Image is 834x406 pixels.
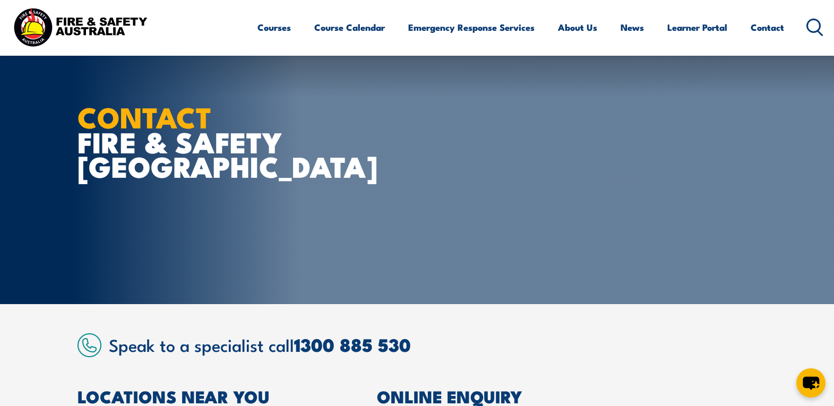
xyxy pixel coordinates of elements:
[257,13,291,41] a: Courses
[621,13,644,41] a: News
[408,13,535,41] a: Emergency Response Services
[751,13,784,41] a: Contact
[78,388,329,403] h2: LOCATIONS NEAR YOU
[109,335,757,354] h2: Speak to a specialist call
[796,368,826,398] button: chat-button
[78,104,340,178] h1: FIRE & SAFETY [GEOGRAPHIC_DATA]
[294,330,411,358] a: 1300 885 530
[78,94,212,138] strong: CONTACT
[558,13,597,41] a: About Us
[377,388,757,403] h2: ONLINE ENQUIRY
[667,13,727,41] a: Learner Portal
[314,13,385,41] a: Course Calendar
